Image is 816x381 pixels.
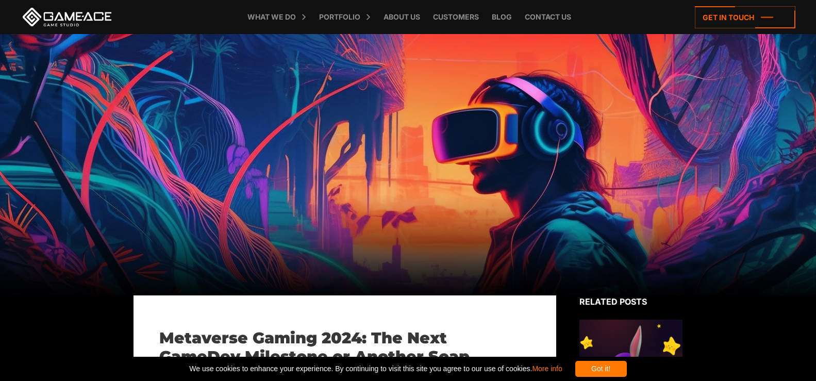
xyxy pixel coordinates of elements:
div: Got it! [575,361,627,377]
a: More info [532,365,562,373]
div: Related posts [579,295,682,308]
span: We use cookies to enhance your experience. By continuing to visit this site you agree to our use ... [189,361,562,377]
a: Get in touch [695,6,795,28]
